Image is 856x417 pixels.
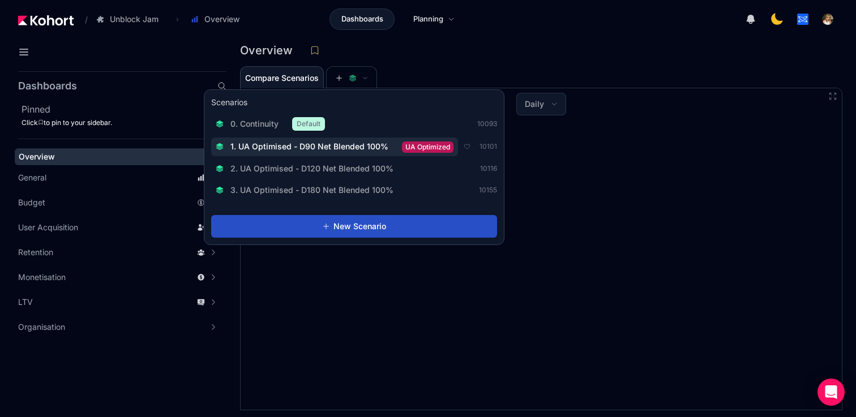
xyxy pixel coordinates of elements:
span: Daily [525,98,544,110]
button: 1. UA Optimised - D90 Net Blended 100%UA Optimized [211,137,458,156]
span: 2. UA Optimised - D120 Net Blended 100% [230,163,393,174]
span: 10093 [477,119,497,128]
button: Unblock Jam [90,10,170,29]
span: Unblock Jam [110,14,159,25]
h2: Pinned [22,102,226,116]
span: 1. UA Optimised - D90 Net Blended 100% [230,141,388,152]
a: Overview [15,148,207,165]
span: › [174,15,181,24]
a: Dashboards [329,8,395,30]
span: 10101 [480,142,497,151]
button: 0. ContinuityDefault [211,114,329,134]
span: Overview [19,152,55,161]
button: 3. UA Optimised - D180 Net Blended 100% [211,181,405,199]
span: Dashboards [341,14,383,25]
img: logo_tapnation_logo_20240723112628242335.jpg [797,14,808,25]
button: 2. UA Optimised - D120 Net Blended 100% [211,160,405,178]
div: Click to pin to your sidebar. [22,118,226,127]
span: User Acquisition [18,222,78,233]
span: LTV [18,296,33,308]
span: Overview [204,14,239,25]
span: Monetisation [18,272,66,283]
a: Planning [401,8,466,30]
img: Kohort logo [18,15,74,25]
button: New Scenario [211,215,497,238]
span: Organisation [18,321,65,333]
span: UA Optimized [402,141,453,153]
span: 10155 [479,186,497,195]
div: Open Intercom Messenger [818,379,845,406]
span: Planning [413,14,443,25]
span: Retention [18,247,53,258]
span: 3. UA Optimised - D180 Net Blended 100% [230,184,393,196]
span: 0. Continuity [230,118,279,130]
span: / [76,14,88,25]
button: Fullscreen [828,92,837,101]
span: New Scenario [333,221,386,232]
span: 10116 [480,164,497,173]
span: Default [292,117,325,131]
button: Overview [185,10,251,29]
span: Budget [18,197,45,208]
h3: Overview [240,45,299,56]
h2: Dashboards [18,81,77,91]
span: Compare Scenarios [245,74,319,82]
button: Daily [517,93,566,115]
span: General [18,172,46,183]
h3: Scenarios [211,97,247,110]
